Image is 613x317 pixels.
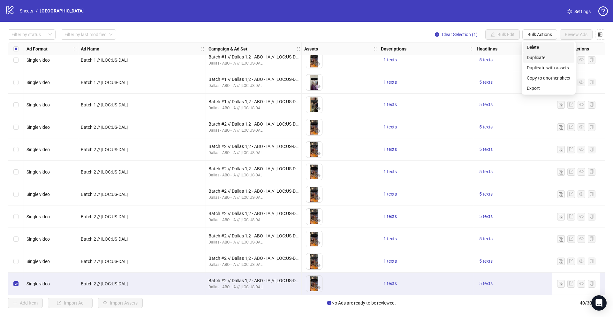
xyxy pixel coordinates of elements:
[598,32,602,37] span: control
[306,231,322,247] img: Asset 1
[381,79,399,86] button: 1 texts
[469,47,473,51] span: holder
[485,29,520,40] button: Bulk Edit
[381,235,399,243] button: 1 texts
[8,138,24,161] div: Select row 34
[472,43,474,55] div: Resize Descriptions column
[383,236,397,241] span: 1 texts
[316,241,321,245] span: eye
[8,161,24,183] div: Select row 35
[579,192,584,196] span: eye
[383,124,397,129] span: 1 texts
[569,259,573,263] span: export
[477,190,495,198] button: 5 texts
[527,74,571,81] span: Copy to another sheet
[579,259,584,263] span: eye
[574,45,589,52] strong: Actions
[208,262,299,268] div: Dallas - ABO - IA // |LOC:US-DAL|
[208,128,299,134] div: Dallas - ABO - IA // |LOC:US-DAL|
[26,214,50,219] span: Single video
[477,280,495,288] button: 5 texts
[595,29,605,40] button: Configure table settings
[314,217,322,225] button: Preview
[377,47,382,51] span: holder
[306,164,322,180] img: Asset 1
[557,280,565,288] button: Duplicate
[376,43,378,55] div: Resize Assets column
[479,80,493,85] span: 5 texts
[26,259,50,264] span: Single video
[479,124,493,129] span: 5 texts
[316,62,321,66] span: eye
[306,142,322,158] img: Asset 1
[316,174,321,178] span: eye
[26,58,50,63] span: Single video
[208,45,247,52] strong: Campaign & Ad Set
[48,298,93,308] button: Import Ad
[314,150,322,158] button: Preview
[306,253,322,269] img: Asset 1
[560,29,593,40] button: Review Ads
[562,6,596,17] a: Settings
[81,259,128,264] span: Batch 2 // |LOC:US-DAL|
[569,169,573,174] span: export
[479,102,493,107] span: 5 texts
[208,83,299,89] div: Dallas - ABO - IA // |LOC:US-DAL|
[26,147,50,152] span: Single video
[477,146,495,153] button: 5 texts
[208,143,299,150] div: Batch #2 // Dallas 1,2 - ABO - IA // |LOC:US-DAL| // Exclude 180D PUR
[81,192,128,197] span: Batch 2 // |LOC:US-DAL|
[477,45,497,52] strong: Headlines
[26,125,50,130] span: Single video
[579,236,584,241] span: eye
[479,281,493,286] span: 5 texts
[479,57,493,62] span: 5 texts
[383,259,397,264] span: 1 texts
[477,56,495,64] button: 5 texts
[442,32,478,37] span: Clear Selection (1)
[580,299,605,306] span: 40 / 300 items
[383,102,397,107] span: 1 texts
[557,146,565,153] button: Duplicate
[314,83,322,90] button: Preview
[327,299,396,306] span: No Ads are ready to be reviewed.
[306,209,322,225] img: Asset 1
[557,190,565,198] button: Duplicate
[383,169,397,174] span: 1 texts
[306,119,322,135] img: Asset 1
[81,236,128,242] span: Batch 2 // |LOC:US-DAL|
[381,190,399,198] button: 1 texts
[314,128,322,135] button: Preview
[81,214,128,219] span: Batch 2 // |LOC:US-DAL|
[26,80,50,85] span: Single video
[314,262,322,269] button: Preview
[19,7,34,14] a: Sheets
[314,105,322,113] button: Preview
[98,298,143,308] button: Import Assets
[8,205,24,228] div: Select row 37
[567,9,572,14] span: setting
[557,168,565,176] button: Duplicate
[208,195,299,201] div: Dallas - ABO - IA // |LOC:US-DAL|
[381,168,399,176] button: 1 texts
[527,32,552,37] span: Bulk Actions
[574,8,591,15] span: Settings
[208,217,299,223] div: Dallas - ABO - IA // |LOC:US-DAL|
[81,147,128,152] span: Batch 2 // |LOC:US-DAL|
[381,213,399,220] button: 1 texts
[579,169,584,174] span: eye
[8,116,24,138] div: Select row 33
[81,58,128,63] span: Batch 1 // |LOC:US-DAL|
[8,228,24,250] div: Select row 38
[430,29,483,40] button: Clear Selection (1)
[316,106,321,111] span: eye
[208,165,299,172] div: Batch #2 // Dallas 1,2 - ABO - IA // |LOC:US-DAL| // Exclude 180D PUR
[381,101,399,109] button: 1 texts
[314,284,322,292] button: Preview
[204,43,206,55] div: Resize Ad Name column
[381,56,399,64] button: 1 texts
[383,191,397,197] span: 1 texts
[557,123,565,131] button: Duplicate
[579,58,584,62] span: eye
[39,7,85,14] a: [GEOGRAPHIC_DATA]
